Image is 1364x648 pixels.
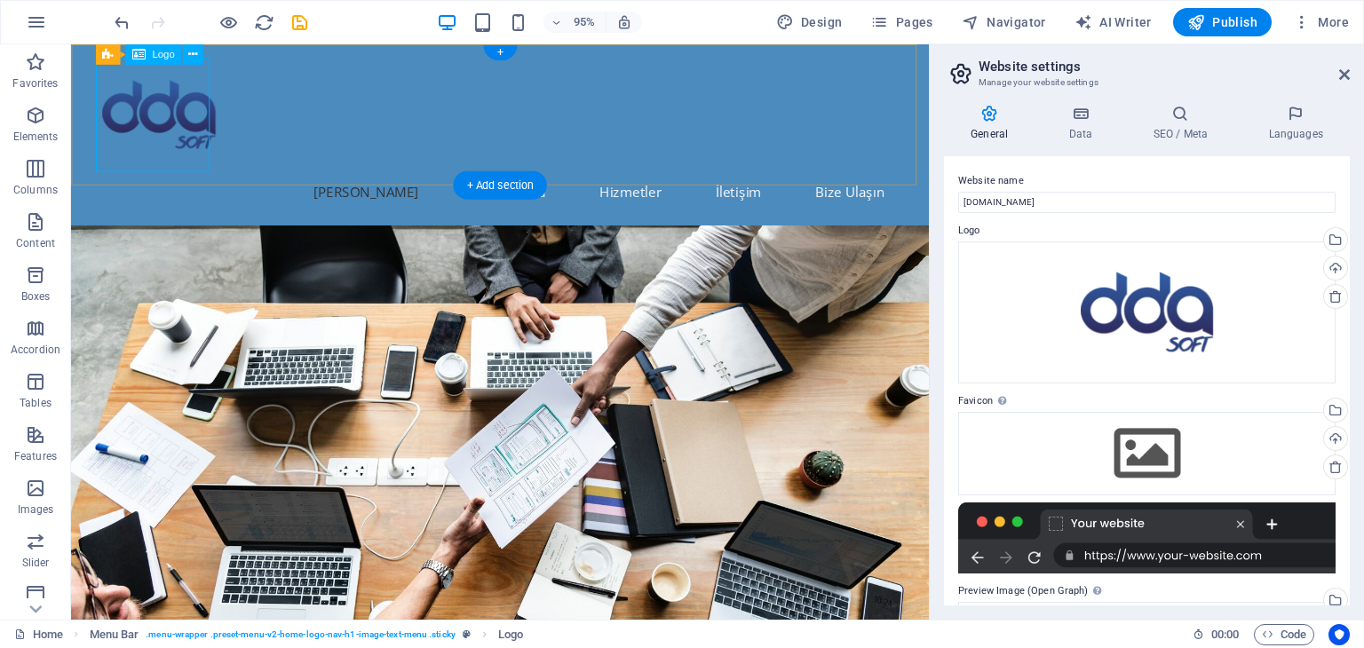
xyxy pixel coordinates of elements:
p: Elements [13,130,59,144]
span: Click to select. Double-click to edit [498,624,523,645]
p: Favorites [12,76,58,91]
button: reload [253,12,274,33]
h2: Website settings [979,59,1350,75]
span: Code [1262,624,1306,645]
div: ddasoft-01DAeHyQFTSWA5sYD9zJ-g.png [958,241,1336,383]
button: AI Writer [1067,8,1159,36]
div: Design (Ctrl+Alt+Y) [769,8,850,36]
i: Undo: Change image (Ctrl+Z) [112,12,132,33]
nav: breadcrumb [90,624,524,645]
h4: SEO / Meta [1126,105,1241,142]
h6: 95% [570,12,599,33]
label: Website name [958,170,1336,192]
button: Usercentrics [1328,624,1350,645]
a: Click to cancel selection. Double-click to open Pages [14,624,63,645]
span: : [1224,628,1226,641]
span: Navigator [962,13,1046,31]
div: + Add section [453,171,546,200]
i: On resize automatically adjust zoom level to fit chosen device. [616,14,632,30]
button: 95% [543,12,607,33]
h4: General [944,105,1042,142]
input: Name... [958,192,1336,213]
p: Tables [20,396,52,410]
span: More [1293,13,1349,31]
div: Select files from the file manager, stock photos, or upload file(s) [958,412,1336,495]
p: Features [14,449,57,463]
i: This element is a customizable preset [463,629,471,639]
h4: Data [1042,105,1126,142]
i: Reload page [254,12,274,33]
p: Images [18,502,54,517]
span: . menu-wrapper .preset-menu-v2-home-logo-nav-h1-image-text-menu .sticky [146,624,456,645]
p: Boxes [21,289,51,304]
label: Favicon [958,391,1336,412]
span: Design [776,13,843,31]
button: Code [1254,624,1314,645]
span: Publish [1187,13,1257,31]
p: Columns [13,183,58,197]
button: undo [111,12,132,33]
button: Click here to leave preview mode and continue editing [218,12,239,33]
p: Accordion [11,343,60,357]
h4: Languages [1241,105,1350,142]
span: AI Writer [1075,13,1152,31]
span: 00 00 [1211,624,1239,645]
button: save [289,12,310,33]
label: Preview Image (Open Graph) [958,581,1336,602]
p: Slider [22,556,50,570]
button: More [1286,8,1356,36]
h6: Session time [1193,624,1240,645]
div: + [483,45,516,60]
span: Logo [152,50,174,59]
p: Content [16,236,55,250]
button: Pages [863,8,940,36]
label: Logo [958,220,1336,241]
button: Design [769,8,850,36]
button: Navigator [955,8,1053,36]
span: Pages [870,13,932,31]
h3: Manage your website settings [979,75,1314,91]
i: Save (Ctrl+S) [289,12,310,33]
button: Publish [1173,8,1272,36]
span: Click to select. Double-click to edit [90,624,139,645]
